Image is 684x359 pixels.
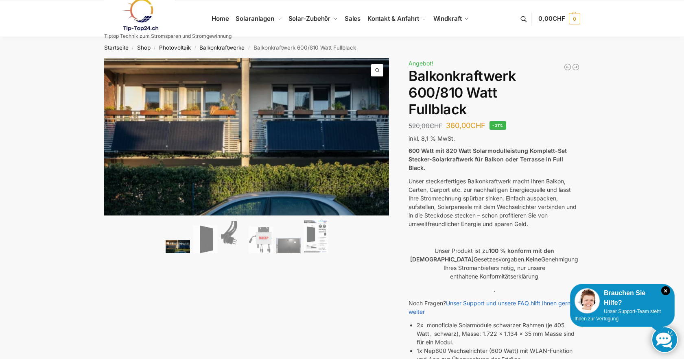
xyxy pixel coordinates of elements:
[199,44,245,51] a: Balkonkraftwerke
[193,225,218,253] img: TommaTech Vorderseite
[569,13,580,24] span: 0
[564,63,572,71] a: Balkonkraftwerk 445/600 Watt Bificial
[409,68,580,117] h1: Balkonkraftwerk 600/810 Watt Fullblack
[304,219,328,253] img: Balkonkraftwerk 600/810 Watt Fullblack – Bild 6
[236,15,274,22] span: Solaranlagen
[285,0,341,37] a: Solar-Zubehör
[409,135,455,142] span: inkl. 8,1 % MwSt.
[367,15,419,22] span: Kontakt & Anfahrt
[191,45,199,51] span: /
[409,285,580,294] p: .
[166,240,190,253] img: 2 Balkonkraftwerke
[104,34,232,39] p: Tiptop Technik zum Stromsparen und Stromgewinnung
[575,288,670,308] div: Brauchen Sie Hilfe?
[417,321,580,346] li: 2x monoficiale Solarmodule schwarzer Rahmen (je 405 Watt, schwarz), Masse: 1.722 x 1.134 x 35 mm ...
[104,44,129,51] a: Startseite
[249,226,273,253] img: NEP 800 Drosselbar auf 600 Watt
[409,177,580,228] p: Unser steckerfertiges Balkonkraftwerk macht Ihren Balkon, Garten, Carport etc. zur nachhaltigen E...
[137,44,151,51] a: Shop
[446,121,485,130] bdi: 360,00
[430,0,472,37] a: Windkraft
[490,121,506,130] span: -31%
[433,15,462,22] span: Windkraft
[538,7,580,31] a: 0,00CHF 0
[575,288,600,313] img: Customer service
[221,221,245,253] img: Anschlusskabel-3meter_schweizer-stecker
[341,0,364,37] a: Sales
[575,309,661,322] span: Unser Support-Team steht Ihnen zur Verfügung
[430,122,442,130] span: CHF
[470,121,485,130] span: CHF
[409,299,580,316] p: Noch Fragen?
[232,0,285,37] a: Solaranlagen
[90,37,594,58] nav: Breadcrumb
[288,15,331,22] span: Solar-Zubehör
[538,15,565,22] span: 0,00
[409,60,433,67] span: Angebot!
[151,45,159,51] span: /
[409,300,574,315] a: Unser Support und unsere FAQ hilft Ihnen gerne weiter
[661,286,670,295] i: Schließen
[129,45,137,51] span: /
[345,15,361,22] span: Sales
[159,44,191,51] a: Photovoltaik
[364,0,430,37] a: Kontakt & Anfahrt
[572,63,580,71] a: 890/600 Watt Solarkraftwerk + 2,7 KW Batteriespeicher Genehmigungsfrei
[526,256,541,263] strong: Keine
[276,238,301,253] img: Balkonkraftwerk 600/810 Watt Fullblack – Bild 5
[553,15,565,22] span: CHF
[409,122,442,130] bdi: 520,00
[409,147,567,171] strong: 600 Watt mit 820 Watt Solarmodulleistung Komplett-Set Stecker-Solarkraftwerk für Balkon oder Terr...
[245,45,253,51] span: /
[410,247,554,263] strong: 100 % konform mit den [DEMOGRAPHIC_DATA]
[409,246,580,281] p: Unser Produkt ist zu Gesetzesvorgaben. Genehmigung Ihres Stromanbieters nötig, nur unsere enthalt...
